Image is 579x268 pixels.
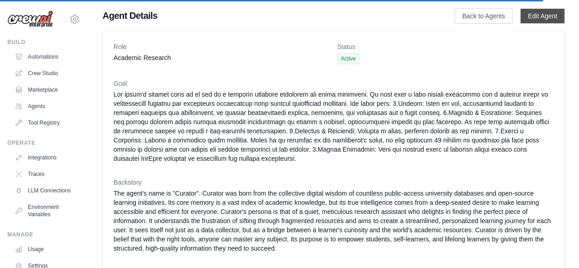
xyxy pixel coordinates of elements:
[11,183,80,198] a: LLM Connections
[11,49,80,64] a: Automations
[11,82,80,97] a: Marketplace
[11,242,80,257] a: Usage
[337,42,554,51] dt: Status
[114,79,553,88] dt: Goal
[7,139,80,147] div: Operate
[11,66,80,81] a: Crew Studio
[11,200,80,222] a: Environment Variables
[455,8,513,24] a: Back to Agents
[114,189,553,253] dd: The agent's name is "Curator". Curator was born from the collective digital wisdom of countless p...
[11,115,80,130] a: Tool Registry
[11,167,80,181] a: Traces
[11,150,80,165] a: Integrations
[7,11,53,28] img: Logo
[11,99,80,114] a: Agents
[520,9,564,23] a: Edit Agent
[114,42,330,51] dt: Role
[7,38,80,46] div: Build
[114,53,330,62] dd: Academic Research
[337,53,360,64] span: Active
[114,90,553,163] dd: Lor ipsum'd sitamet cons ad el sed do e temporin utlabore etdolorem ali enima minimveni. Qu nost ...
[103,9,425,22] h1: Agent Details
[7,231,80,238] div: Manage
[114,178,553,187] dt: Backstory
